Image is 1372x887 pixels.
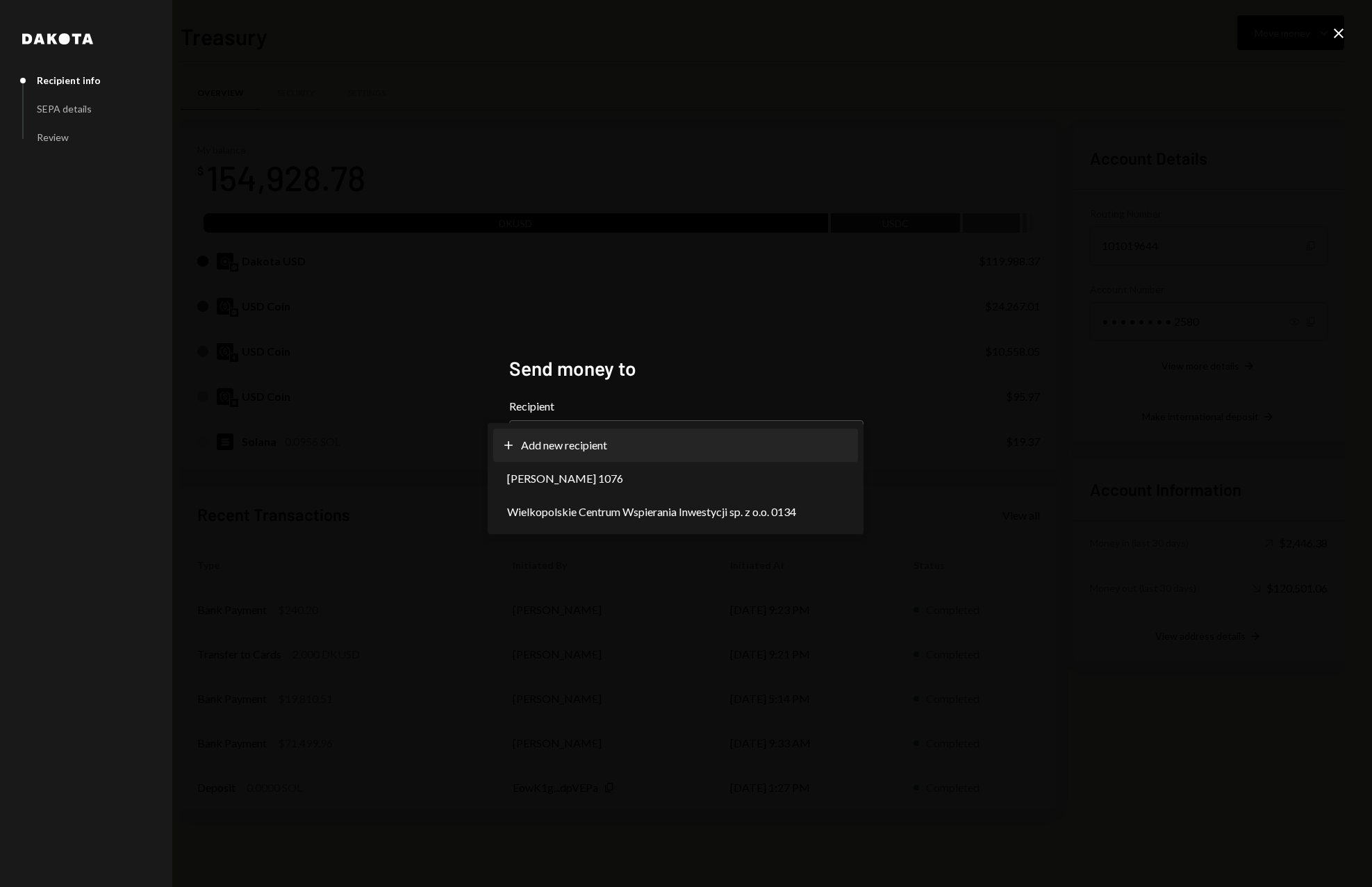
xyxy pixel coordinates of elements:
div: SEPA details [37,103,92,115]
h2: Send money to [509,355,863,382]
button: Recipient [509,420,863,459]
div: Recipient info [37,74,101,86]
div: Review [37,131,69,143]
label: Recipient [509,398,863,415]
span: Wielkopolskie Centrum Wspierania Inwestycji sp. z o.o. 0134 [507,504,796,520]
span: Add new recipient [521,437,607,454]
span: [PERSON_NAME] 1076 [507,470,623,487]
